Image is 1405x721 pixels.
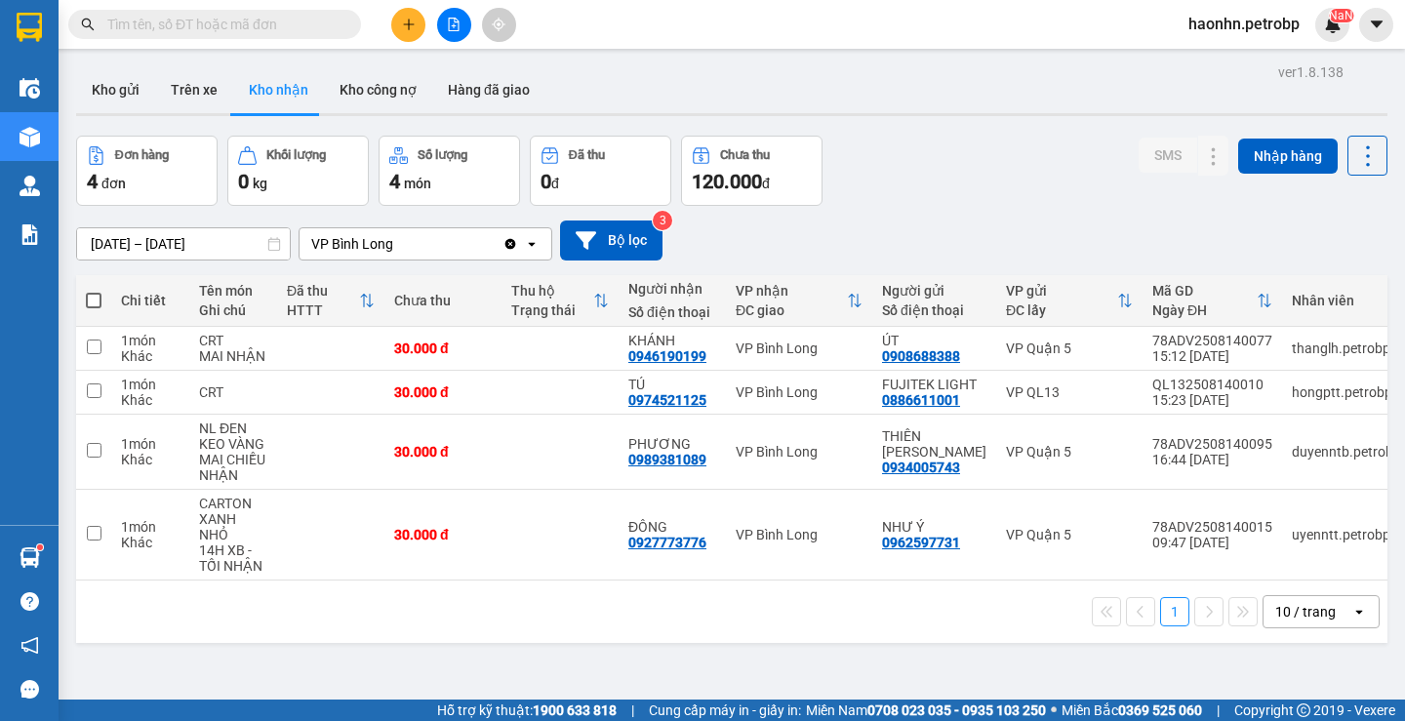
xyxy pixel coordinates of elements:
[1152,377,1272,392] div: QL132508140010
[155,66,233,113] button: Trên xe
[1006,302,1117,318] div: ĐC lấy
[1292,340,1401,356] div: thanglh.petrobp
[432,66,545,113] button: Hàng đã giao
[530,136,671,206] button: Đã thu0đ
[76,66,155,113] button: Kho gửi
[1152,436,1272,452] div: 78ADV2508140095
[20,636,39,655] span: notification
[1173,12,1315,36] span: haonhn.petrobp
[1359,8,1393,42] button: caret-down
[199,283,267,299] div: Tên món
[882,333,986,348] div: ÚT
[1006,384,1133,400] div: VP QL13
[199,542,267,574] div: 14H XB - TỐI NHẬN
[882,302,986,318] div: Số điện thoại
[1006,340,1133,356] div: VP Quận 5
[1006,444,1133,460] div: VP Quận 5
[101,176,126,191] span: đơn
[77,228,290,260] input: Select a date range.
[726,275,872,327] th: Toggle SortBy
[391,8,425,42] button: plus
[736,340,863,356] div: VP Bình Long
[511,283,593,299] div: Thu hộ
[1292,444,1401,460] div: duyenntb.petrobp
[121,333,180,348] div: 1 món
[115,148,169,162] div: Đơn hàng
[1152,302,1257,318] div: Ngày ĐH
[394,384,492,400] div: 30.000 đ
[199,384,267,400] div: CRT
[628,519,716,535] div: ĐÔNG
[20,680,39,699] span: message
[1006,527,1133,542] div: VP Quận 5
[1152,392,1272,408] div: 15:23 [DATE]
[121,348,180,364] div: Khác
[882,535,960,550] div: 0962597731
[1292,293,1401,308] div: Nhân viên
[1324,16,1342,33] img: icon-new-feature
[882,348,960,364] div: 0908688388
[560,220,662,260] button: Bộ lọc
[121,392,180,408] div: Khác
[1278,61,1344,83] div: ver 1.8.138
[324,66,432,113] button: Kho công nợ
[628,281,716,297] div: Người nhận
[395,234,397,254] input: Selected VP Bình Long.
[437,8,471,42] button: file-add
[253,176,267,191] span: kg
[277,275,384,327] th: Toggle SortBy
[492,18,505,31] span: aim
[404,176,431,191] span: món
[628,304,716,320] div: Số điện thoại
[394,444,492,460] div: 30.000 đ
[736,283,847,299] div: VP nhận
[20,547,40,568] img: warehouse-icon
[882,519,986,535] div: NHƯ Ý
[1217,700,1220,721] span: |
[20,224,40,245] img: solution-icon
[379,136,520,206] button: Số lượng4món
[121,535,180,550] div: Khác
[882,377,986,392] div: FUJITEK LIGHT
[20,592,39,611] span: question-circle
[867,702,1046,718] strong: 0708 023 035 - 0935 103 250
[81,18,95,31] span: search
[502,236,518,252] svg: Clear value
[569,148,605,162] div: Đã thu
[1006,283,1117,299] div: VP gửi
[1051,706,1057,714] span: ⚪️
[628,452,706,467] div: 0989381089
[692,170,762,193] span: 120.000
[238,170,249,193] span: 0
[524,236,540,252] svg: open
[1152,519,1272,535] div: 78ADV2508140015
[1062,700,1202,721] span: Miền Bắc
[1351,604,1367,620] svg: open
[736,444,863,460] div: VP Bình Long
[107,14,338,35] input: Tìm tên, số ĐT hoặc mã đơn
[502,275,619,327] th: Toggle SortBy
[437,700,617,721] span: Hỗ trợ kỹ thuật:
[1152,348,1272,364] div: 15:12 [DATE]
[1152,452,1272,467] div: 16:44 [DATE]
[227,136,369,206] button: Khối lượng0kg
[1152,283,1257,299] div: Mã GD
[199,452,267,483] div: MAI CHIỀU NHẬN
[631,700,634,721] span: |
[1329,9,1353,22] sup: NaN
[736,527,863,542] div: VP Bình Long
[1275,602,1336,621] div: 10 / trang
[233,66,324,113] button: Kho nhận
[628,392,706,408] div: 0974521125
[720,148,770,162] div: Chưa thu
[681,136,823,206] button: Chưa thu120.000đ
[37,544,43,550] sup: 1
[482,8,516,42] button: aim
[199,333,267,348] div: CRT
[1297,703,1310,717] span: copyright
[199,302,267,318] div: Ghi chú
[882,460,960,475] div: 0934005743
[418,148,467,162] div: Số lượng
[199,421,267,452] div: NL ĐEN KEO VÀNG
[1292,384,1401,400] div: hongptt.petrobp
